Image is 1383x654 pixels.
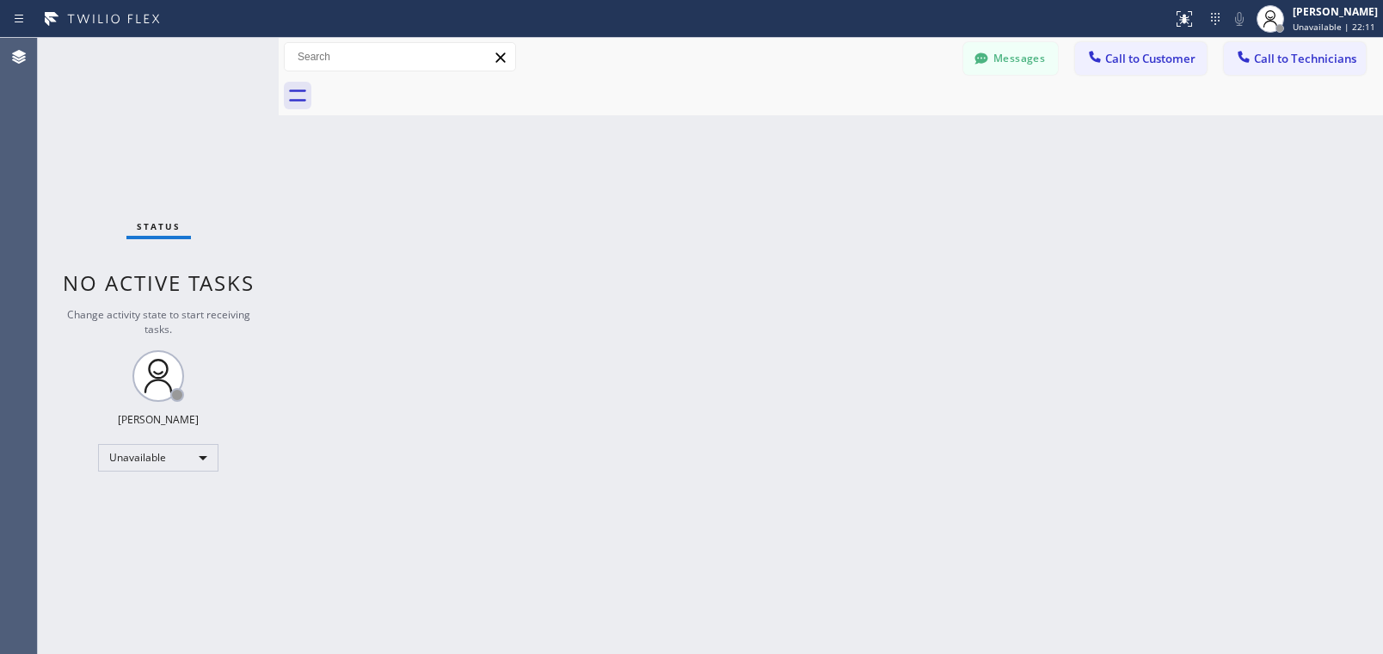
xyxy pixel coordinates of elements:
span: Status [137,220,181,232]
div: [PERSON_NAME] [1293,4,1378,19]
button: Mute [1227,7,1251,31]
span: Call to Technicians [1254,51,1356,66]
button: Call to Customer [1075,42,1207,75]
input: Search [285,43,515,71]
button: Messages [963,42,1058,75]
span: Unavailable | 22:11 [1293,21,1375,33]
div: Unavailable [98,444,218,472]
span: Change activity state to start receiving tasks. [67,307,250,336]
button: Call to Technicians [1224,42,1366,75]
div: [PERSON_NAME] [118,412,199,427]
span: No active tasks [63,268,255,297]
span: Call to Customer [1105,51,1196,66]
